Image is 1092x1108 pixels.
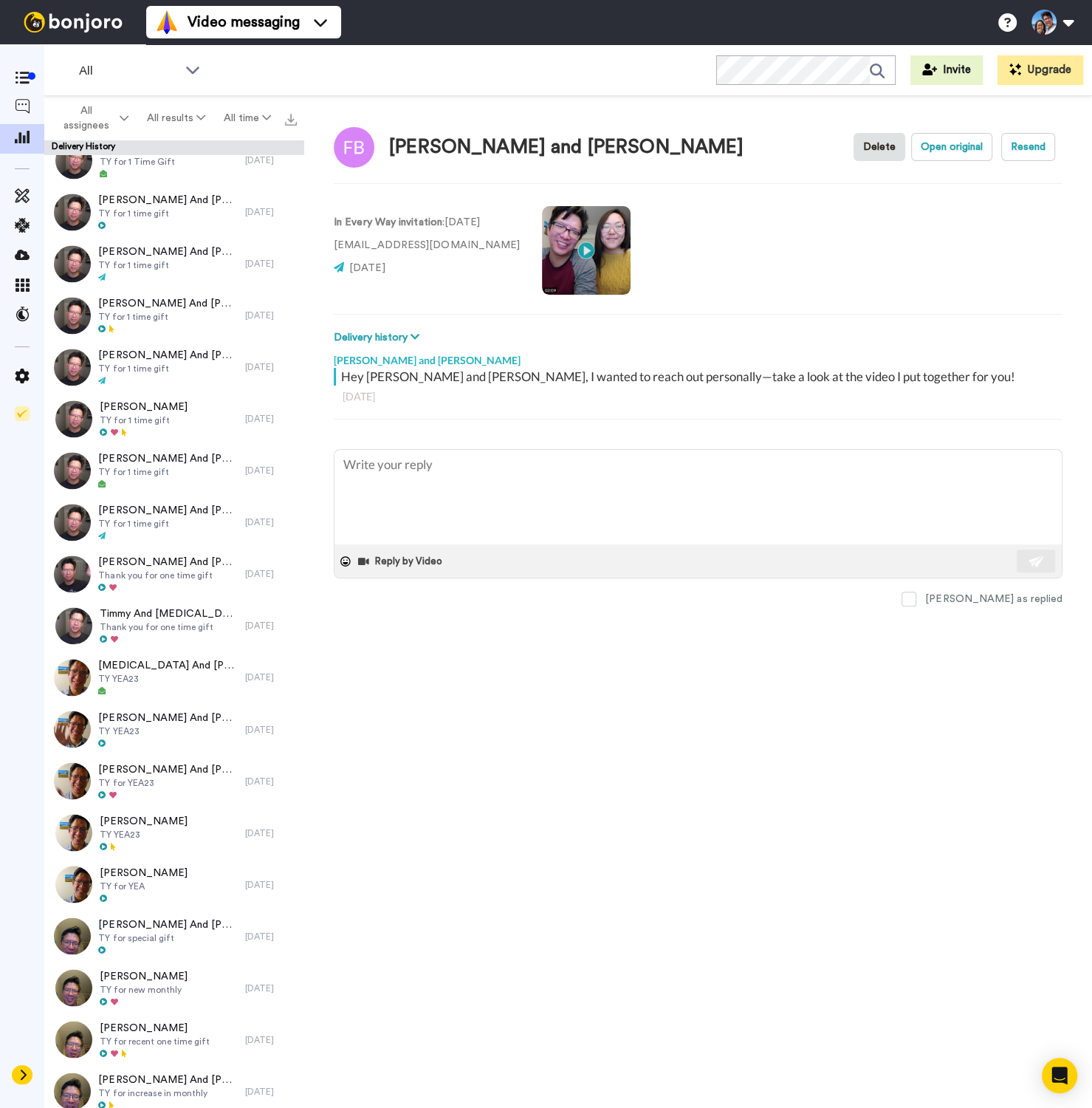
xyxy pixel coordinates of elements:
span: [PERSON_NAME] [100,968,188,983]
div: Hey [PERSON_NAME] and [PERSON_NAME], I wanted to reach out personally—take a look at the video I ... [341,368,1059,386]
span: [PERSON_NAME] And [PERSON_NAME] [98,503,238,518]
img: 10a9e973-06d4-4464-9b46-7f7db595bbbf-thumb.jpg [54,297,91,334]
button: Export all results that match these filters now. [281,107,301,129]
a: [PERSON_NAME] And [PERSON_NAME]TY for 1 time gift[DATE] [44,496,304,548]
span: TY YEA23 [98,725,238,736]
div: [DATE] [245,258,297,270]
span: All [79,62,178,80]
div: [DATE] [245,206,297,218]
img: 61b40038-926a-4de7-a642-a49dc3f96363-thumb.jpg [54,555,91,592]
div: [PERSON_NAME] and [PERSON_NAME] [334,346,1062,368]
button: Delete [854,133,905,161]
img: vm-color.svg [155,10,179,34]
div: Open Intercom Messenger [1042,1058,1077,1093]
a: [MEDICAL_DATA] And [PERSON_NAME]TY YEA23[DATE] [44,652,304,703]
div: [DATE] [245,620,297,632]
strong: In Every Way invitation [334,217,442,228]
span: TY for 1 time gift [98,518,238,530]
span: TY for increase in monthly [98,1087,238,1098]
a: [PERSON_NAME] And [PERSON_NAME]TY for special gift[DATE] [44,910,304,962]
button: All assignees [47,98,137,139]
span: [PERSON_NAME] And [PERSON_NAME] [98,555,238,570]
span: [PERSON_NAME] [100,813,188,828]
span: [PERSON_NAME] And [PERSON_NAME] [98,193,238,208]
a: [PERSON_NAME] And [PERSON_NAME]TY for 1 time gift[DATE] [44,186,304,238]
a: [PERSON_NAME]TY for 1 time gift[DATE] [44,393,304,445]
a: [PERSON_NAME]TY for 1 Time Gift[DATE] [44,134,304,186]
a: [PERSON_NAME] And [PERSON_NAME]TY for YEA23[DATE] [44,755,304,807]
div: [DATE] [245,516,297,528]
img: dfabe6a2-dd08-40e1-9b08-e7a6a46a2e6c-thumb.jpg [54,452,91,489]
div: [DATE] [245,1033,297,1045]
button: All time [215,105,281,131]
img: 04f48167-2e7b-4db9-9c14-a1a26caafe20-thumb.jpg [55,400,92,437]
div: [DATE] [245,878,297,890]
div: [DATE] [343,389,1054,404]
img: f64f8c34-96a4-4d20-bdbf-b2e91b908120-thumb.jpg [55,607,92,644]
img: export.svg [285,114,297,126]
a: [PERSON_NAME]TY for new monthly[DATE] [44,962,304,1013]
div: [DATE] [245,361,297,373]
a: [PERSON_NAME] And [PERSON_NAME]TY for 1 time gift[DATE] [44,445,304,496]
span: Video messaging [188,12,300,33]
span: TY for 1 time gift [98,363,238,375]
div: [PERSON_NAME] as replied [925,592,1062,606]
div: [DATE] [245,827,297,838]
div: [DATE] [245,671,297,683]
span: [DATE] [349,263,385,273]
span: TY for 1 time gift [98,466,238,478]
div: [DATE] [245,1085,297,1097]
span: [PERSON_NAME] And [PERSON_NAME] Low [98,296,238,311]
button: Upgrade [997,55,1083,85]
img: 595b83ae-46fb-44b9-8df6-0b61ca60b286-thumb.jpg [55,866,92,903]
div: [DATE] [245,154,297,166]
a: [PERSON_NAME] And [PERSON_NAME]TY for 1 time gift[DATE] [44,341,304,393]
button: Invite [910,55,983,85]
a: [PERSON_NAME]TY YEA23[DATE] [44,807,304,858]
img: c13d2384-ff44-4c30-a70b-21632628e6d9-thumb.jpg [54,659,91,696]
img: ce9662f1-7de0-47e2-9987-3b9b79587c47-thumb.jpg [54,504,91,541]
img: Checklist.svg [15,406,30,421]
span: Thank you for one time gift [100,621,238,633]
span: TY for 1 time gift [100,414,188,426]
div: [DATE] [245,465,297,476]
span: [PERSON_NAME] And [PERSON_NAME] [98,244,238,259]
span: [PERSON_NAME] [100,1020,210,1035]
a: [PERSON_NAME]TY for recent one time gift[DATE] [44,1013,304,1065]
img: bj-logo-header-white.svg [18,12,128,33]
img: 3cccbdd0-8da8-4c0f-8088-fe81f05ff7bf-thumb.jpg [54,711,91,748]
img: 67ec5448-f417-4670-aef1-04c4a17c4fb4-thumb.jpg [55,142,92,179]
div: [DATE] [245,775,297,787]
span: TY for 1 time gift [98,208,238,219]
span: TY for 1 time gift [98,259,238,271]
img: send-white.svg [1029,555,1045,567]
p: : [DATE] [334,215,520,230]
button: Open original [911,133,992,161]
a: [PERSON_NAME]TY for YEA[DATE] [44,858,304,910]
div: [DATE] [245,413,297,425]
span: TY for YEA23 [98,776,238,788]
span: TY for YEA [100,880,188,892]
span: [PERSON_NAME] And [PERSON_NAME] [98,451,238,466]
img: a1ebd053-12de-418b-8acc-4cb27a8484cd-thumb.jpg [54,762,91,799]
span: [PERSON_NAME] And [PERSON_NAME] [98,762,238,776]
span: Timmy And [MEDICAL_DATA] [100,606,238,621]
div: [DATE] [245,930,297,942]
span: [PERSON_NAME] [100,400,188,414]
img: d4d7daee-f416-4e10-af6f-e0375cf514b7-thumb.jpg [54,349,91,386]
button: Reply by Video [357,550,447,572]
span: TY for 1 Time Gift [100,156,188,168]
span: [MEDICAL_DATA] And [PERSON_NAME] [98,658,238,673]
span: TY for special gift [98,931,238,943]
div: [DATE] [245,982,297,994]
a: [PERSON_NAME] And [PERSON_NAME] LowTY for 1 time gift[DATE] [44,290,304,341]
img: ce9154f5-db93-4d0b-8094-b223fa672827-thumb.jpg [54,194,91,230]
a: [PERSON_NAME] And [PERSON_NAME]TY YEA23[DATE] [44,703,304,755]
button: Resend [1001,133,1055,161]
a: [PERSON_NAME] And [PERSON_NAME]Thank you for one time gift[DATE] [44,548,304,600]
img: bdf36658-dc0f-4207-a611-ede326552bfc-thumb.jpg [55,814,92,851]
span: TY for new monthly [100,983,188,995]
button: All results [137,105,214,131]
div: [DATE] [245,568,297,580]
